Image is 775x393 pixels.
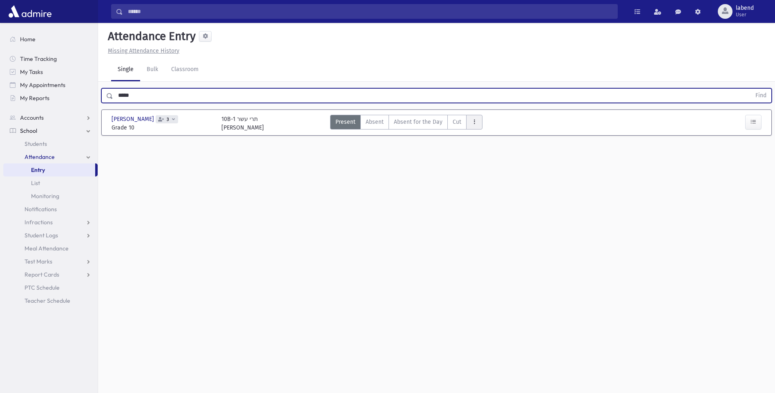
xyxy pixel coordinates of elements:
[3,255,98,268] a: Test Marks
[31,179,40,187] span: List
[3,268,98,281] a: Report Cards
[20,94,49,102] span: My Reports
[25,232,58,239] span: Student Logs
[3,65,98,78] a: My Tasks
[20,36,36,43] span: Home
[25,258,52,265] span: Test Marks
[750,89,771,103] button: Find
[25,219,53,226] span: Infractions
[165,58,205,81] a: Classroom
[736,11,754,18] span: User
[3,111,98,124] a: Accounts
[123,4,617,19] input: Search
[3,52,98,65] a: Time Tracking
[25,284,60,291] span: PTC Schedule
[394,118,442,126] span: Absent for the Day
[3,242,98,255] a: Meal Attendance
[25,271,59,278] span: Report Cards
[25,205,57,213] span: Notifications
[25,297,70,304] span: Teacher Schedule
[3,124,98,137] a: School
[105,47,179,54] a: Missing Attendance History
[31,166,45,174] span: Entry
[20,114,44,121] span: Accounts
[7,3,54,20] img: AdmirePro
[736,5,754,11] span: labend
[3,190,98,203] a: Monitoring
[31,192,59,200] span: Monitoring
[3,229,98,242] a: Student Logs
[221,115,264,132] div: 10B-1 תרי עשר [PERSON_NAME]
[335,118,355,126] span: Present
[453,118,461,126] span: Cut
[105,29,196,43] h5: Attendance Entry
[112,115,156,123] span: [PERSON_NAME]
[3,137,98,150] a: Students
[20,81,65,89] span: My Appointments
[108,47,179,54] u: Missing Attendance History
[3,163,95,176] a: Entry
[25,140,47,147] span: Students
[165,117,171,122] span: 3
[366,118,384,126] span: Absent
[20,127,37,134] span: School
[112,123,213,132] span: Grade 10
[3,78,98,92] a: My Appointments
[140,58,165,81] a: Bulk
[3,216,98,229] a: Infractions
[330,115,482,132] div: AttTypes
[3,294,98,307] a: Teacher Schedule
[3,33,98,46] a: Home
[3,281,98,294] a: PTC Schedule
[3,92,98,105] a: My Reports
[25,245,69,252] span: Meal Attendance
[3,150,98,163] a: Attendance
[3,176,98,190] a: List
[20,68,43,76] span: My Tasks
[111,58,140,81] a: Single
[20,55,57,63] span: Time Tracking
[25,153,55,161] span: Attendance
[3,203,98,216] a: Notifications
